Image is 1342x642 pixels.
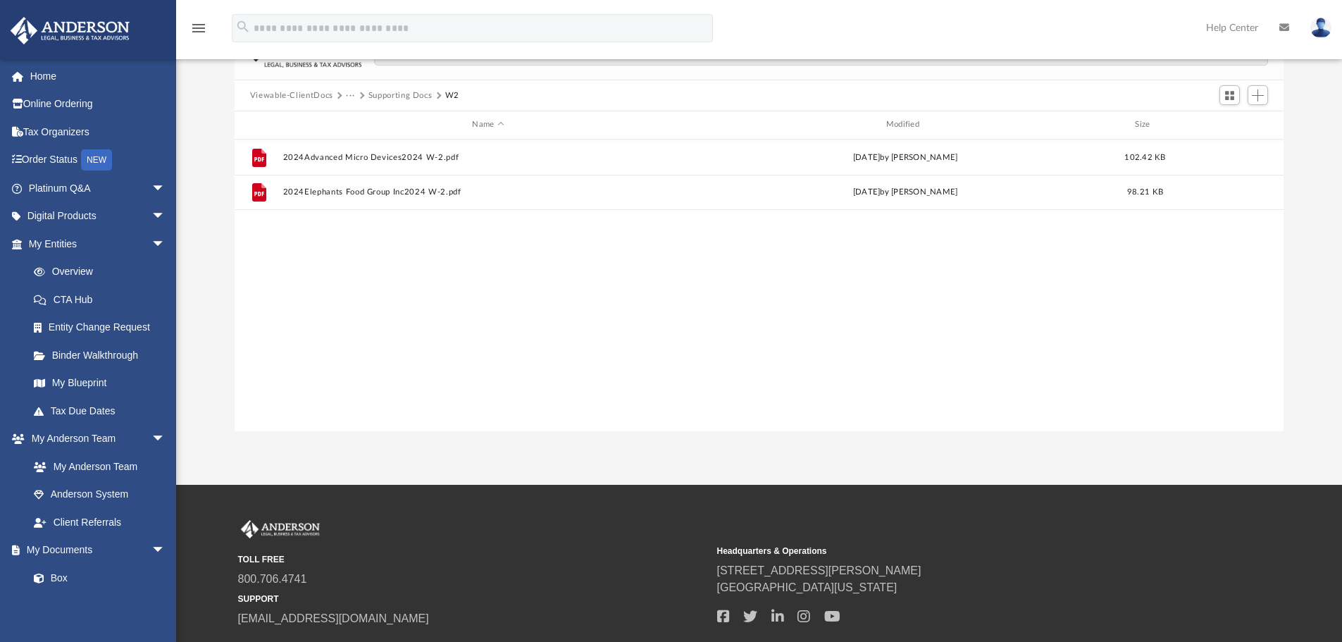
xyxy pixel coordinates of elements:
[20,452,173,481] a: My Anderson Team
[20,285,187,314] a: CTA Hub
[700,151,1110,163] div: [DATE] by [PERSON_NAME]
[717,581,897,593] a: [GEOGRAPHIC_DATA][US_STATE]
[151,230,180,259] span: arrow_drop_down
[20,341,187,369] a: Binder Walkthrough
[238,593,707,605] small: SUPPORT
[1124,153,1165,161] span: 102.42 KB
[717,564,921,576] a: [STREET_ADDRESS][PERSON_NAME]
[20,481,180,509] a: Anderson System
[10,230,187,258] a: My Entitiesarrow_drop_down
[282,118,693,131] div: Name
[238,520,323,538] img: Anderson Advisors Platinum Portal
[10,425,180,453] a: My Anderson Teamarrow_drop_down
[1117,118,1173,131] div: Size
[1248,85,1269,105] button: Add
[190,20,207,37] i: menu
[238,553,707,566] small: TOLL FREE
[151,536,180,565] span: arrow_drop_down
[10,62,187,90] a: Home
[717,545,1186,557] small: Headquarters & Operations
[10,202,187,230] a: Digital Productsarrow_drop_down
[700,118,1111,131] div: Modified
[235,140,1284,431] div: grid
[346,89,355,102] button: ···
[20,369,180,397] a: My Blueprint
[10,118,187,146] a: Tax Organizers
[10,146,187,175] a: Order StatusNEW
[1179,118,1278,131] div: id
[20,314,187,342] a: Entity Change Request
[250,89,333,102] button: Viewable-ClientDocs
[151,202,180,231] span: arrow_drop_down
[20,397,187,425] a: Tax Due Dates
[10,174,187,202] a: Platinum Q&Aarrow_drop_down
[238,612,429,624] a: [EMAIL_ADDRESS][DOMAIN_NAME]
[151,425,180,454] span: arrow_drop_down
[1219,85,1241,105] button: Switch to Grid View
[445,89,459,102] button: W2
[10,536,180,564] a: My Documentsarrow_drop_down
[151,174,180,203] span: arrow_drop_down
[10,90,187,118] a: Online Ordering
[368,89,433,102] button: Supporting Docs
[20,592,180,620] a: Meeting Minutes
[241,118,276,131] div: id
[282,187,693,197] button: 2024Elephants Food Group Inc2024 W-2.pdf
[20,564,173,592] a: Box
[235,19,251,35] i: search
[238,573,307,585] a: 800.706.4741
[81,149,112,171] div: NEW
[1310,18,1331,38] img: User Pic
[20,508,180,536] a: Client Referrals
[282,153,693,162] button: 2024Advanced Micro Devices2024 W-2.pdf
[1127,188,1163,196] span: 98.21 KB
[6,17,134,44] img: Anderson Advisors Platinum Portal
[190,27,207,37] a: menu
[700,186,1110,199] div: [DATE] by [PERSON_NAME]
[20,258,187,286] a: Overview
